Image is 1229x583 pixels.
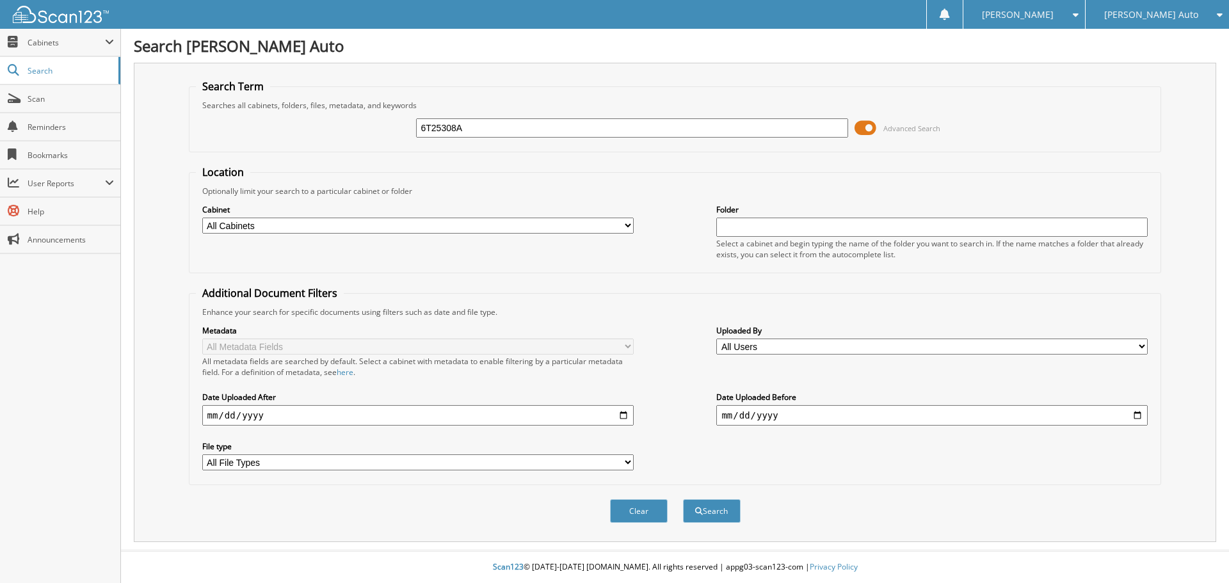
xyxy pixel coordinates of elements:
div: All metadata fields are searched by default. Select a cabinet with metadata to enable filtering b... [202,356,634,378]
legend: Additional Document Filters [196,286,344,300]
span: Bookmarks [28,150,114,161]
span: Reminders [28,122,114,132]
div: Searches all cabinets, folders, files, metadata, and keywords [196,100,1155,111]
span: Scan [28,93,114,104]
label: Uploaded By [716,325,1148,336]
span: [PERSON_NAME] Auto [1104,11,1198,19]
input: start [202,405,634,426]
label: Date Uploaded Before [716,392,1148,403]
label: File type [202,441,634,452]
legend: Search Term [196,79,270,93]
div: Select a cabinet and begin typing the name of the folder you want to search in. If the name match... [716,238,1148,260]
span: Announcements [28,234,114,245]
input: end [716,405,1148,426]
label: Metadata [202,325,634,336]
span: User Reports [28,178,105,189]
label: Date Uploaded After [202,392,634,403]
span: Search [28,65,112,76]
label: Cabinet [202,204,634,215]
button: Search [683,499,741,523]
span: Advanced Search [883,124,940,133]
div: Optionally limit your search to a particular cabinet or folder [196,186,1155,196]
label: Folder [716,204,1148,215]
h1: Search [PERSON_NAME] Auto [134,35,1216,56]
div: Enhance your search for specific documents using filters such as date and file type. [196,307,1155,317]
a: here [337,367,353,378]
a: Privacy Policy [810,561,858,572]
span: Scan123 [493,561,524,572]
span: Cabinets [28,37,105,48]
button: Clear [610,499,668,523]
span: [PERSON_NAME] [982,11,1054,19]
img: scan123-logo-white.svg [13,6,109,23]
legend: Location [196,165,250,179]
div: © [DATE]-[DATE] [DOMAIN_NAME]. All rights reserved | appg03-scan123-com | [121,552,1229,583]
span: Help [28,206,114,217]
iframe: Chat Widget [1165,522,1229,583]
